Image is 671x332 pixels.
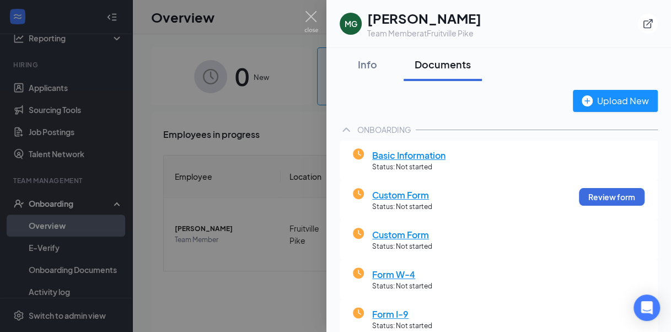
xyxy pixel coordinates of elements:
[351,57,384,71] div: Info
[372,162,445,173] span: Status: Not started
[415,57,471,71] div: Documents
[372,281,432,292] span: Status: Not started
[372,321,432,331] span: Status: Not started
[372,188,432,202] span: Custom Form
[573,90,658,112] button: Upload New
[642,18,653,29] svg: ExternalLink
[367,9,481,28] h1: [PERSON_NAME]
[582,94,649,108] div: Upload New
[340,123,353,136] svg: ChevronUp
[634,294,660,321] div: Open Intercom Messenger
[372,242,432,252] span: Status: Not started
[372,228,432,242] span: Custom Form
[372,148,445,162] span: Basic Information
[372,202,432,212] span: Status: Not started
[367,28,481,39] div: Team Member at Fruitville Pike
[345,18,357,29] div: MG
[372,267,432,281] span: Form W-4
[372,307,432,321] span: Form I-9
[638,14,658,34] button: ExternalLink
[357,124,411,135] div: ONBOARDING
[579,188,645,206] button: Review form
